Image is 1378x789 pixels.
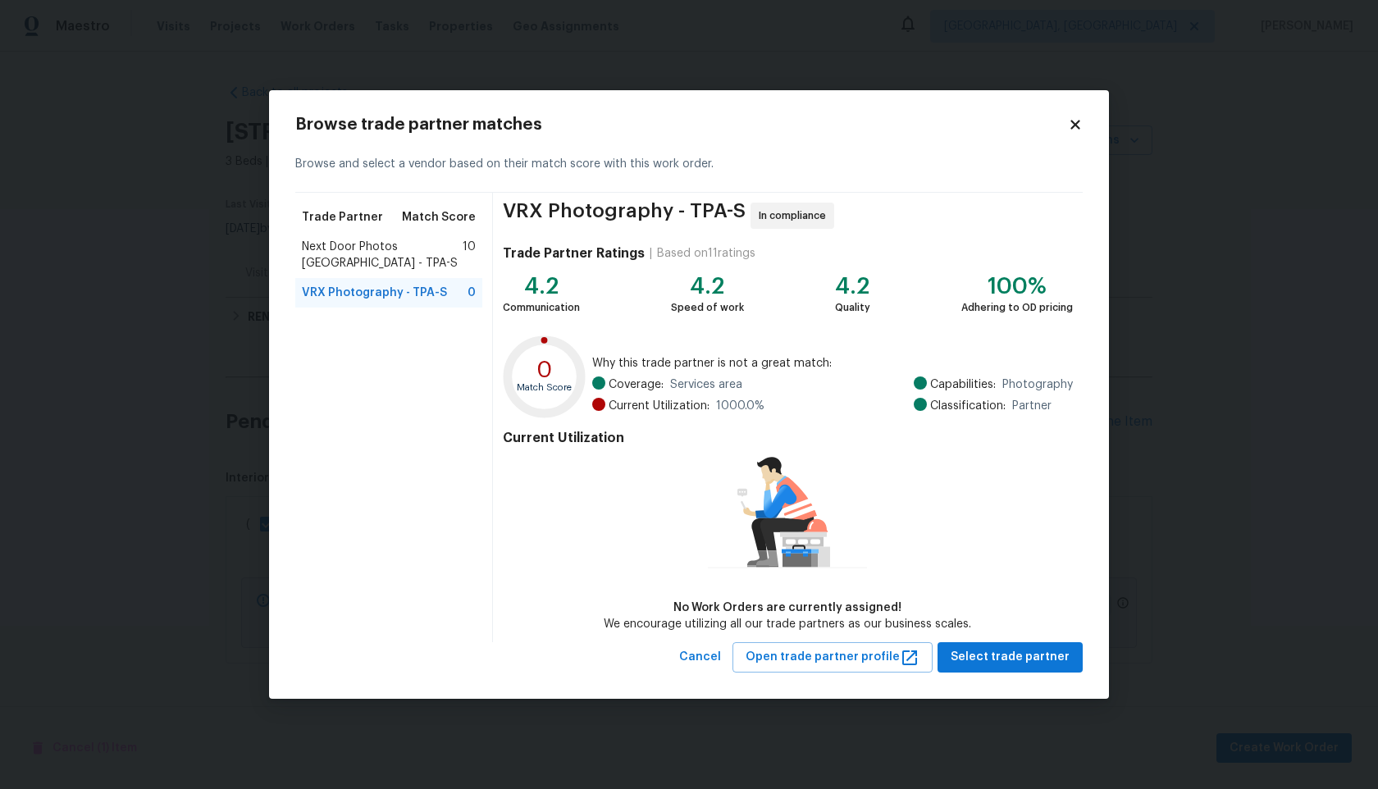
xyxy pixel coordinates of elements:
span: 1000.0 % [716,398,764,414]
span: Partner [1012,398,1052,414]
span: Why this trade partner is not a great match: [592,355,1073,372]
button: Select trade partner [938,642,1083,673]
div: 4.2 [835,278,870,294]
div: | [645,245,657,262]
span: Services area [670,376,742,393]
div: Browse and select a vendor based on their match score with this work order. [295,136,1083,193]
span: Coverage: [609,376,664,393]
div: Communication [503,299,580,316]
span: Photography [1002,376,1073,393]
span: Select trade partner [951,647,1070,668]
span: VRX Photography - TPA-S [302,285,447,301]
h4: Trade Partner Ratings [503,245,645,262]
button: Cancel [673,642,728,673]
span: Capabilities: [930,376,996,393]
span: Classification: [930,398,1006,414]
text: Match Score [517,384,572,393]
span: VRX Photography - TPA-S [503,203,746,229]
div: Based on 11 ratings [657,245,755,262]
div: Quality [835,299,870,316]
h2: Browse trade partner matches [295,116,1068,133]
span: Cancel [679,647,721,668]
div: No Work Orders are currently assigned! [604,600,971,616]
span: In compliance [759,208,833,224]
span: Current Utilization: [609,398,710,414]
div: Speed of work [671,299,744,316]
div: 4.2 [503,278,580,294]
span: Next Door Photos [GEOGRAPHIC_DATA] - TPA-S [302,239,463,271]
span: Trade Partner [302,209,383,226]
button: Open trade partner profile [732,642,933,673]
div: 100% [961,278,1073,294]
div: 4.2 [671,278,744,294]
span: Open trade partner profile [746,647,919,668]
div: Adhering to OD pricing [961,299,1073,316]
span: 10 [463,239,476,271]
span: Match Score [402,209,476,226]
h4: Current Utilization [503,430,1073,446]
text: 0 [536,358,553,381]
div: We encourage utilizing all our trade partners as our business scales. [604,616,971,632]
span: 0 [468,285,476,301]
